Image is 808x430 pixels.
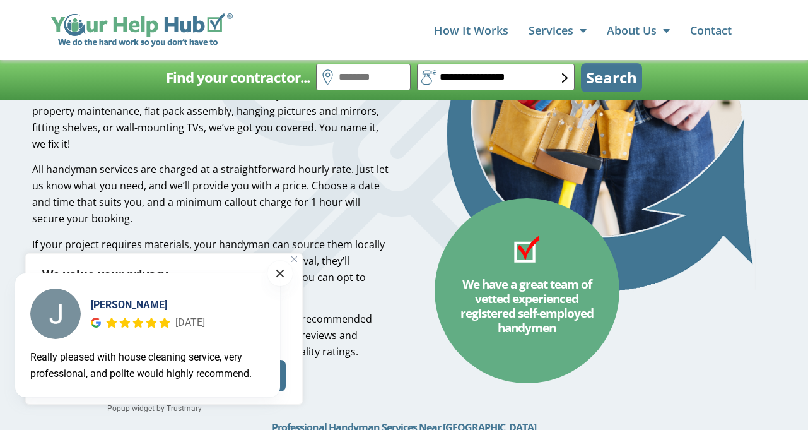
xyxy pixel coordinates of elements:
[607,18,670,43] a: About Us
[175,314,205,331] div: [DATE]
[562,73,568,83] img: select-box-form.svg
[434,18,508,43] a: How It Works
[51,13,233,47] img: Your Help Hub Wide Logo
[245,18,731,43] nav: Menu
[30,349,265,382] div: Really pleased with house cleaning service, very professional, and polite would highly recommend.
[91,318,101,328] div: Google
[529,18,587,43] a: Services
[15,402,294,415] a: Popup widget by Trustmary
[30,289,81,339] img: Janet
[32,70,389,152] p: In just a few clicks, we’ll connect you with an experienced local handyman in [GEOGRAPHIC_DATA] w...
[32,161,389,227] p: All handyman services are charged at a straightforward hourly rate. Just let us know what you nee...
[460,276,594,336] span: We have a great team of vetted experienced registered self-employed handymen
[91,318,101,328] img: Google Reviews
[581,63,642,92] button: Search
[32,236,389,302] p: If your project requires materials, your handyman can source them locally and provide you with an...
[690,18,732,43] a: Contact
[291,256,297,262] img: Close
[166,65,310,90] h2: Find your contractor...
[91,297,205,313] div: [PERSON_NAME]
